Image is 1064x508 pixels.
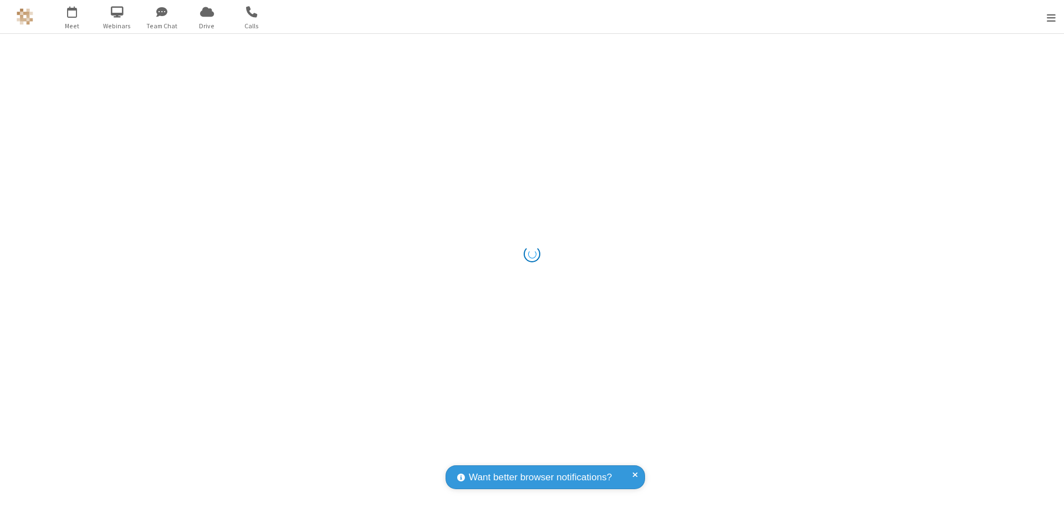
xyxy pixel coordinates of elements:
[141,21,183,31] span: Team Chat
[52,21,93,31] span: Meet
[231,21,273,31] span: Calls
[96,21,138,31] span: Webinars
[17,8,33,25] img: QA Selenium DO NOT DELETE OR CHANGE
[186,21,228,31] span: Drive
[469,470,612,485] span: Want better browser notifications?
